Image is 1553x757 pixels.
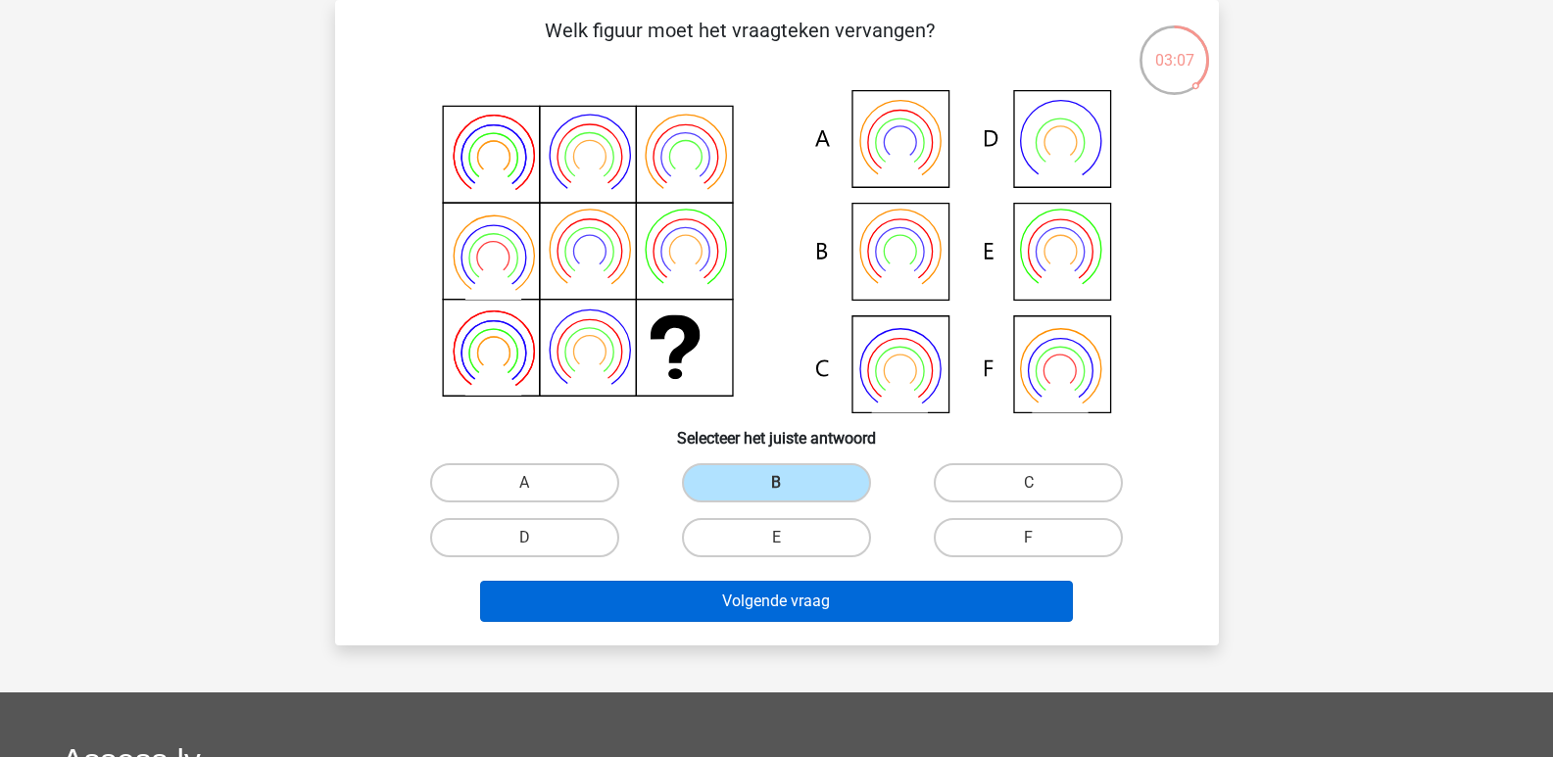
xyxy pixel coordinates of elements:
label: D [430,518,619,557]
div: 03:07 [1138,24,1211,72]
label: E [682,518,871,557]
label: B [682,463,871,502]
button: Volgende vraag [480,581,1073,622]
h6: Selecteer het juiste antwoord [366,413,1188,448]
label: C [934,463,1123,502]
label: F [934,518,1123,557]
p: Welk figuur moet het vraagteken vervangen? [366,16,1114,74]
label: A [430,463,619,502]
